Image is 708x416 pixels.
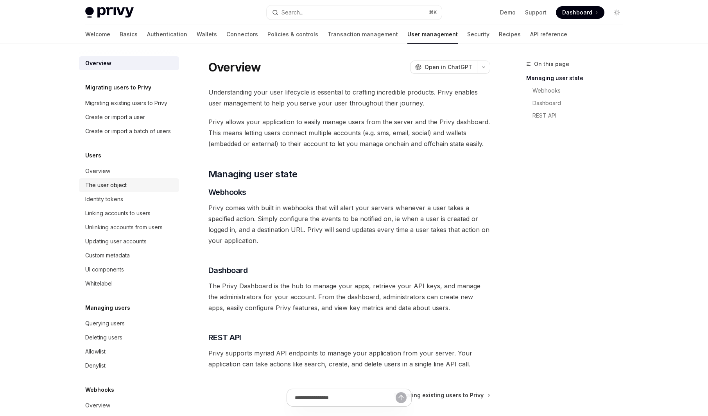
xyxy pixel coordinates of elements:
[208,265,248,276] span: Dashboard
[611,6,623,19] button: Toggle dark mode
[85,59,111,68] div: Overview
[525,9,547,16] a: Support
[85,385,114,395] h5: Webhooks
[85,361,106,370] div: Denylist
[147,25,187,44] a: Authentication
[85,347,106,356] div: Allowlist
[500,9,516,16] a: Demo
[85,127,171,136] div: Create or import a batch of users
[79,262,179,277] a: UI components
[532,97,629,109] a: Dashboard
[328,25,398,44] a: Transaction management
[85,166,110,176] div: Overview
[79,234,179,248] a: Updating user accounts
[79,124,179,138] a: Create or import a batch of users
[85,251,130,260] div: Custom metadata
[79,398,179,412] a: Overview
[467,25,489,44] a: Security
[532,84,629,97] a: Webhooks
[79,206,179,220] a: Linking accounts to users
[208,202,490,246] span: Privy comes with built in webhooks that will alert your servers whenever a user takes a specified...
[208,187,246,198] span: Webhooks
[85,151,101,160] h5: Users
[208,116,490,149] span: Privy allows your application to easily manage users from the server and the Privy dashboard. Thi...
[208,280,490,313] span: The Privy Dashboard is the hub to manage your apps, retrieve your API keys, and manage the admini...
[79,110,179,124] a: Create or import a user
[79,248,179,262] a: Custom metadata
[425,63,472,71] span: Open in ChatGPT
[79,164,179,178] a: Overview
[85,303,130,312] h5: Managing users
[79,330,179,345] a: Deleting users
[530,25,567,44] a: API reference
[85,112,145,122] div: Create or import a user
[79,220,179,234] a: Unlinking accounts from users
[562,9,592,16] span: Dashboard
[79,192,179,206] a: Identity tokens
[85,180,127,190] div: The user object
[208,348,490,370] span: Privy supports myriad API endpoints to manage your application from your server. Your application...
[79,316,179,330] a: Querying users
[120,25,138,44] a: Basics
[79,345,179,359] a: Allowlist
[396,392,407,403] button: Send message
[499,25,521,44] a: Recipes
[79,178,179,192] a: The user object
[85,333,122,342] div: Deleting users
[208,87,490,109] span: Understanding your user lifecycle is essential to crafting incredible products. Privy enables use...
[208,168,298,180] span: Managing user state
[429,9,437,16] span: ⌘ K
[79,359,179,373] a: Denylist
[85,25,110,44] a: Welcome
[85,98,167,108] div: Migrating existing users to Privy
[267,25,318,44] a: Policies & controls
[85,237,147,246] div: Updating user accounts
[85,279,113,288] div: Whitelabel
[281,8,303,17] div: Search...
[85,401,110,410] div: Overview
[79,96,179,110] a: Migrating existing users to Privy
[556,6,604,19] a: Dashboard
[85,223,163,232] div: Unlinking accounts from users
[208,60,261,74] h1: Overview
[208,332,241,343] span: REST API
[410,61,477,74] button: Open in ChatGPT
[79,277,179,291] a: Whitelabel
[85,195,123,204] div: Identity tokens
[526,72,629,84] a: Managing user state
[79,56,179,70] a: Overview
[85,209,151,218] div: Linking accounts to users
[197,25,217,44] a: Wallets
[85,7,134,18] img: light logo
[534,59,569,69] span: On this page
[407,25,458,44] a: User management
[532,109,629,122] a: REST API
[85,319,125,328] div: Querying users
[85,265,124,274] div: UI components
[226,25,258,44] a: Connectors
[85,83,151,92] h5: Migrating users to Privy
[267,5,442,20] button: Search...⌘K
